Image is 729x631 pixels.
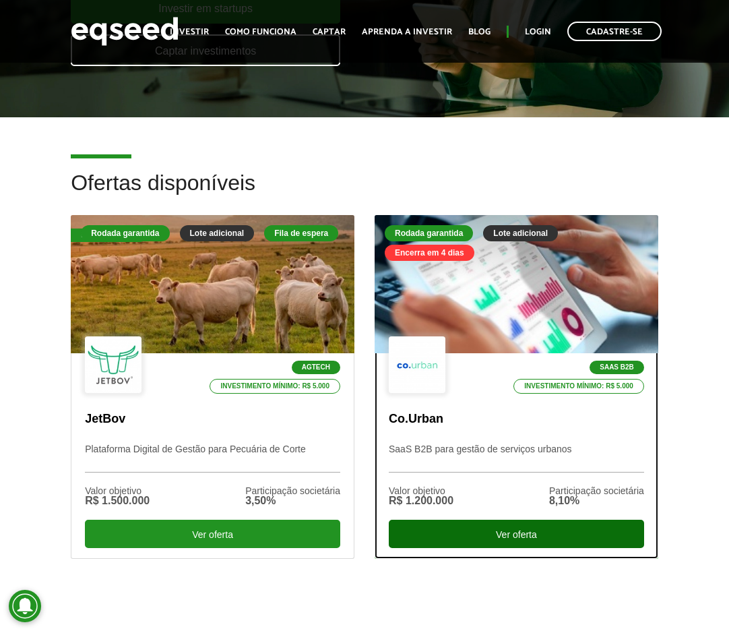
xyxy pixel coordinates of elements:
[389,412,644,427] p: Co.Urban
[549,486,644,495] div: Participação societária
[85,520,340,548] div: Ver oferta
[210,379,340,394] p: Investimento mínimo: R$ 5.000
[71,13,179,49] img: EqSeed
[71,215,354,559] a: Fila de espera Rodada garantida Lote adicional Fila de espera Agtech Investimento mínimo: R$ 5.00...
[389,495,453,506] div: R$ 1.200.000
[513,379,644,394] p: Investimento mínimo: R$ 5.000
[85,486,150,495] div: Valor objetivo
[389,486,453,495] div: Valor objetivo
[483,225,558,241] div: Lote adicional
[170,28,209,36] a: Investir
[385,245,474,261] div: Encerra em 4 dias
[468,28,490,36] a: Blog
[85,412,340,427] p: JetBov
[245,486,340,495] div: Participação societária
[85,444,340,473] p: Plataforma Digital de Gestão para Pecuária de Corte
[567,22,662,41] a: Cadastre-se
[85,495,150,506] div: R$ 1.500.000
[81,225,169,241] div: Rodada garantida
[225,28,296,36] a: Como funciona
[525,28,551,36] a: Login
[385,225,473,241] div: Rodada garantida
[375,215,658,559] a: Rodada garantida Lote adicional Encerra em 4 dias SaaS B2B Investimento mínimo: R$ 5.000 Co.Urban...
[389,444,644,473] p: SaaS B2B para gestão de serviços urbanos
[292,361,340,374] p: Agtech
[264,225,338,241] div: Fila de espera
[362,28,452,36] a: Aprenda a investir
[590,361,644,374] p: SaaS B2B
[549,495,644,506] div: 8,10%
[313,28,346,36] a: Captar
[71,171,658,215] h2: Ofertas disponíveis
[180,225,255,241] div: Lote adicional
[245,495,340,506] div: 3,50%
[71,229,146,242] div: Fila de espera
[389,520,644,548] div: Ver oferta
